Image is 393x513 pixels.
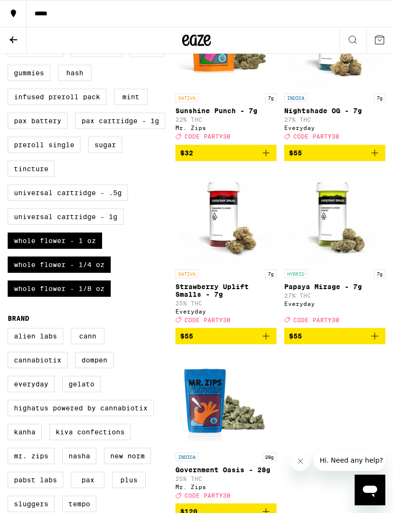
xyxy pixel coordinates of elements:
[284,107,385,115] p: Nightshade OG - 7g
[185,492,231,499] span: CODE PARTY30
[112,472,146,488] label: PLUS
[175,352,277,448] img: Mr. Zips - Government Oasis - 28g
[284,93,307,102] p: INDICA
[284,283,385,291] p: Papaya Mirage - 7g
[8,65,50,81] label: Gummies
[175,117,277,123] p: 22% THC
[8,161,55,177] label: Tincture
[284,169,385,328] a: Open page for Papaya Mirage - 7g from Everyday
[175,352,277,503] a: Open page for Government Oasis - 28g from Mr. Zips
[185,134,231,140] span: CODE PARTY30
[175,283,277,298] p: Strawberry Uplift Smalls - 7g
[180,332,193,340] span: $55
[8,256,111,273] label: Whole Flower - 1/4 oz
[265,93,277,102] p: 7g
[265,269,277,278] p: 7g
[175,269,198,278] p: SATIVA
[104,448,151,464] label: New Norm
[175,484,277,490] div: Mr. Zips
[8,315,29,322] legend: Brand
[8,424,42,440] label: Kanha
[8,496,55,512] label: Sluggers
[175,93,198,102] p: SATIVA
[284,292,385,299] p: 27% THC
[262,453,277,461] p: 28g
[374,269,385,278] p: 7g
[175,125,277,131] div: Mr. Zips
[287,169,383,265] img: Everyday - Papaya Mirage - 7g
[314,450,385,471] iframe: Message from company
[293,134,339,140] span: CODE PARTY30
[175,107,277,115] p: Sunshine Punch - 7g
[284,125,385,131] div: Everyday
[71,472,104,488] label: PAX
[62,448,96,464] label: NASHA
[291,452,310,471] iframe: Close message
[8,209,124,225] label: Universal Cartridge - 1g
[293,317,339,323] span: CODE PARTY30
[8,137,81,153] label: Preroll Single
[8,376,55,392] label: Everyday
[75,113,165,129] label: PAX Cartridge - 1g
[8,352,68,368] label: Cannabiotix
[374,93,385,102] p: 7g
[175,169,277,328] a: Open page for Strawberry Uplift Smalls - 7g from Everyday
[75,352,114,368] label: Dompen
[175,453,198,461] p: INDICA
[8,280,111,297] label: Whole Flower - 1/8 oz
[289,149,302,157] span: $55
[8,472,63,488] label: Pabst Labs
[58,65,92,81] label: Hash
[284,328,385,344] button: Add to bag
[284,301,385,307] div: Everyday
[175,328,277,344] button: Add to bag
[175,145,277,161] button: Add to bag
[8,185,128,201] label: Universal Cartridge - .5g
[175,300,277,306] p: 25% THC
[8,113,68,129] label: PAX Battery
[284,269,307,278] p: HYBRID
[8,328,63,344] label: Alien Labs
[284,117,385,123] p: 27% THC
[8,448,55,464] label: Mr. Zips
[62,496,96,512] label: Tempo
[49,424,131,440] label: Kiva Confections
[62,376,101,392] label: Gelato
[178,169,274,265] img: Everyday - Strawberry Uplift Smalls - 7g
[175,476,277,482] p: 25% THC
[8,400,154,416] label: Highatus Powered by Cannabiotix
[175,466,277,474] p: Government Oasis - 28g
[88,137,122,153] label: Sugar
[289,332,302,340] span: $55
[8,233,102,249] label: Whole Flower - 1 oz
[114,89,148,105] label: Mint
[185,317,231,323] span: CODE PARTY30
[355,475,385,505] iframe: Button to launch messaging window
[71,328,104,344] label: Cann
[8,89,106,105] label: Infused Preroll Pack
[284,145,385,161] button: Add to bag
[180,149,193,157] span: $32
[175,308,277,315] div: Everyday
